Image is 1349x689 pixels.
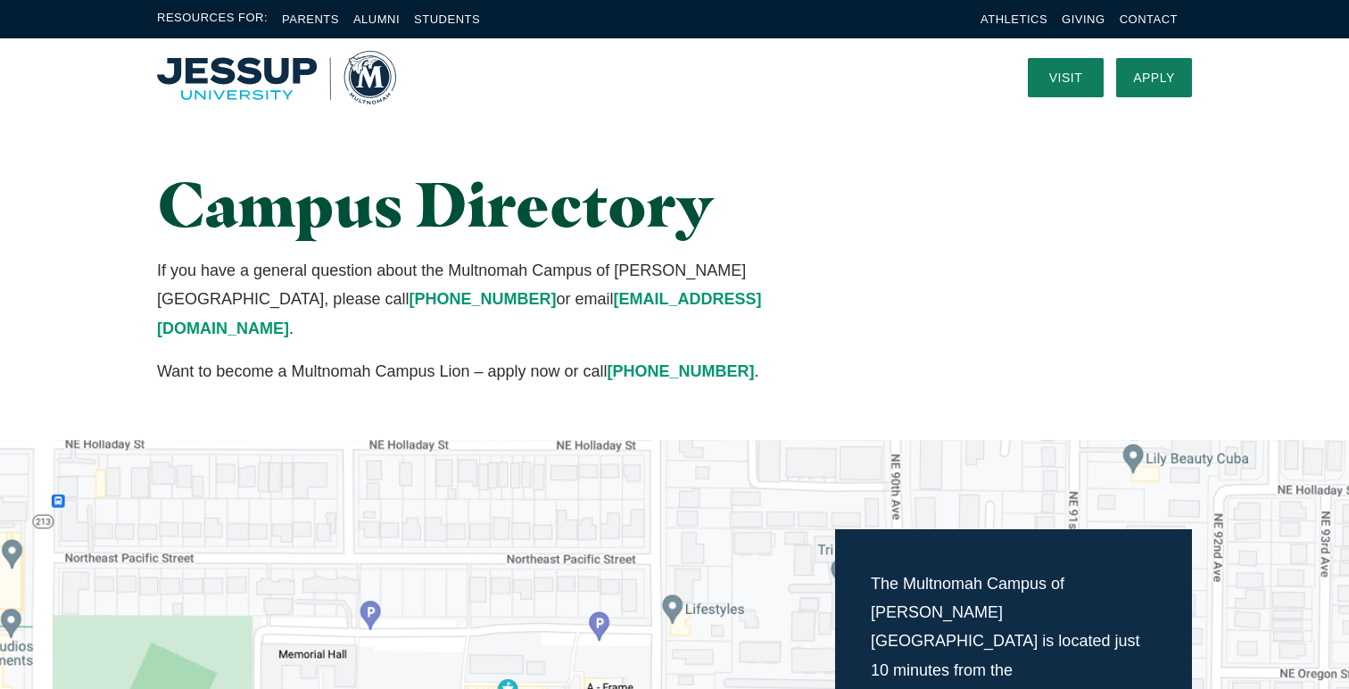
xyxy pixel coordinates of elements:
[157,51,396,104] a: Home
[1120,12,1178,26] a: Contact
[157,290,761,336] a: [EMAIL_ADDRESS][DOMAIN_NAME]
[157,256,836,343] p: If you have a general question about the Multnomah Campus of [PERSON_NAME][GEOGRAPHIC_DATA], plea...
[282,12,339,26] a: Parents
[157,170,836,238] h1: Campus Directory
[157,357,836,386] p: Want to become a Multnomah Campus Lion – apply now or call .
[608,362,755,380] a: [PHONE_NUMBER]
[414,12,480,26] a: Students
[409,290,556,308] a: [PHONE_NUMBER]
[157,9,268,29] span: Resources For:
[1028,58,1104,97] a: Visit
[157,51,396,104] img: Multnomah University Logo
[981,12,1047,26] a: Athletics
[1116,58,1192,97] a: Apply
[1062,12,1105,26] a: Giving
[353,12,400,26] a: Alumni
